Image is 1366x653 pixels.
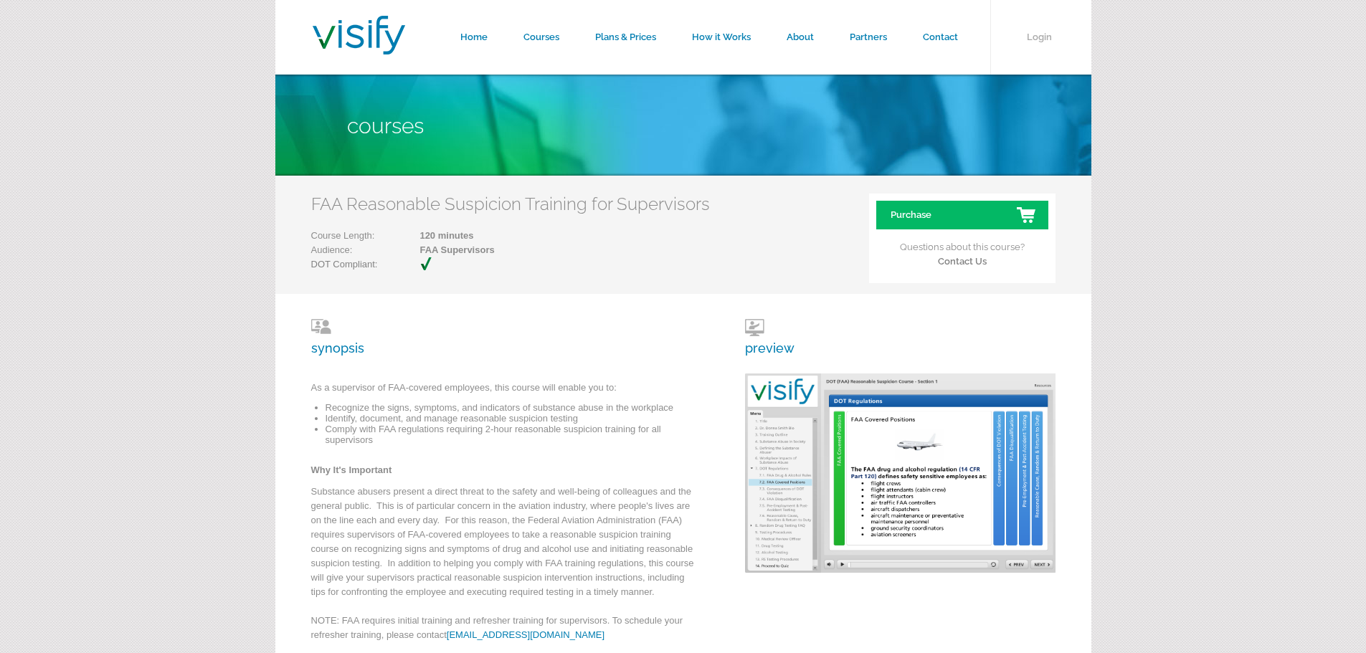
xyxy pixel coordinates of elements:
[326,402,698,413] li: Recognize the signs, symptoms, and indicators of substance abuse in the workplace
[938,256,987,267] a: Contact Us
[311,257,447,272] p: DOT Compliant:
[313,38,405,59] a: Visify Training
[745,319,795,356] h3: preview
[447,629,604,640] a: [EMAIL_ADDRESS][DOMAIN_NAME]
[311,464,392,475] strong: Why It's Important
[326,424,698,445] li: Comply with FAA regulations requiring 2-hour reasonable suspicion training for all supervisors
[311,194,710,214] h2: FAA Reasonable Suspicion Training for Supervisors
[876,201,1048,229] a: Purchase
[313,16,405,54] img: Visify Training
[876,229,1048,269] p: Questions about this course?
[374,229,494,243] span: 120 minutes
[311,486,694,597] span: Substance abusers present a direct threat to the safety and well-being of colleagues and the gene...
[311,229,495,243] p: Course Length:
[326,413,698,424] li: Identify, document, and manage reasonable suspicion testing
[311,615,683,640] span: NOTE: FAA requires initial training and refresher training for supervisors. To schedule your refr...
[311,243,495,257] p: Audience:
[745,373,1056,573] img: FAARS_Screenshot.png
[311,381,698,402] p: As a supervisor of FAA-covered employees, this course will enable you to:
[311,319,698,356] h3: synopsis
[347,113,424,138] span: Courses
[374,243,494,257] span: FAA Supervisors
